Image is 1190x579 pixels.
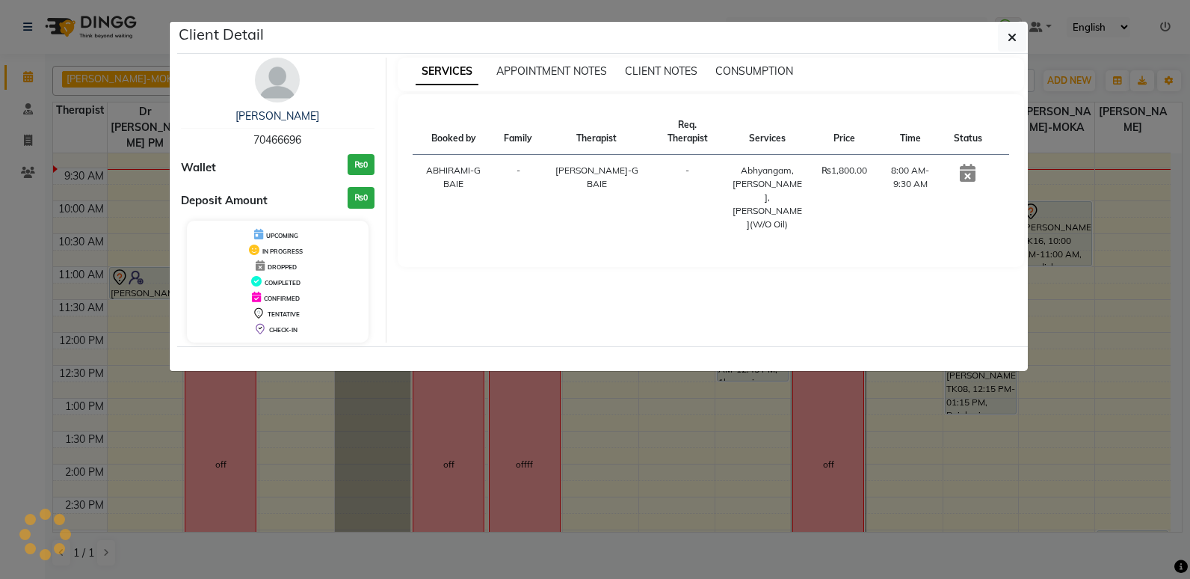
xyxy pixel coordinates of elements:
[264,295,300,302] span: CONFIRMED
[495,109,541,155] th: Family
[269,326,297,334] span: CHECK-IN
[876,109,945,155] th: Time
[555,165,638,189] span: [PERSON_NAME]-G BAIE
[181,159,216,177] span: Wallet
[723,109,813,155] th: Services
[266,232,298,239] span: UPCOMING
[255,58,300,102] img: avatar
[541,109,653,155] th: Therapist
[268,310,300,318] span: TENTATIVE
[179,23,264,46] h5: Client Detail
[876,155,945,241] td: 8:00 AM-9:30 AM
[265,279,300,287] span: COMPLETED
[413,155,496,241] td: ABHIRAMI-G BAIE
[495,155,541,241] td: -
[625,64,697,78] span: CLIENT NOTES
[653,109,723,155] th: Req. Therapist
[262,248,303,255] span: IN PROGRESS
[348,187,374,209] h3: ₨0
[821,164,867,177] div: ₨1,800.00
[235,109,319,123] a: [PERSON_NAME]
[181,192,268,209] span: Deposit Amount
[653,155,723,241] td: -
[813,109,876,155] th: Price
[413,109,496,155] th: Booked by
[416,58,478,85] span: SERVICES
[348,154,374,176] h3: ₨0
[253,133,301,147] span: 70466696
[715,64,793,78] span: CONSUMPTION
[496,64,607,78] span: APPOINTMENT NOTES
[945,109,991,155] th: Status
[268,263,297,271] span: DROPPED
[732,164,804,231] div: Abhyangam,[PERSON_NAME],[PERSON_NAME](W/O Oil)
